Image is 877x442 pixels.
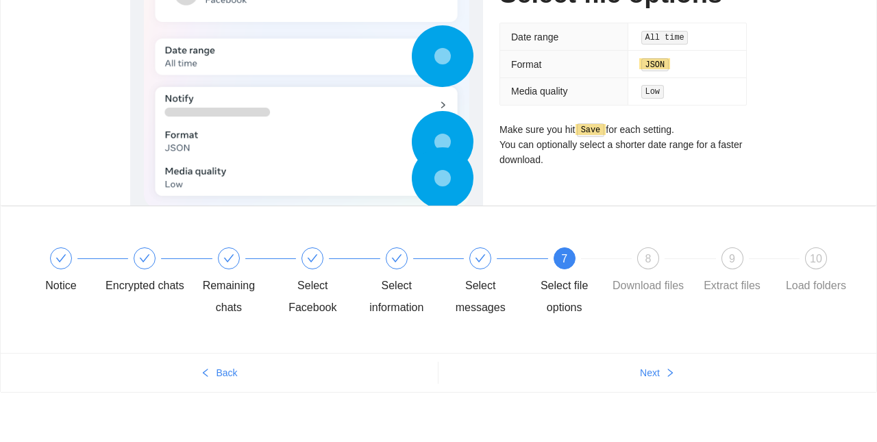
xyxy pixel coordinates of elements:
code: JSON [641,58,669,72]
code: All time [641,31,689,45]
div: Select information [357,247,441,319]
div: Load folders [786,275,846,297]
div: Select Facebook [273,247,356,319]
div: Select messages [441,275,520,319]
code: Low [641,85,664,99]
div: Extract files [704,275,761,297]
div: 8Download files [608,247,692,297]
span: check [391,253,402,264]
div: Notice [45,275,76,297]
span: Next [640,365,660,380]
div: Select file options [525,275,604,319]
span: left [201,368,210,379]
span: 9 [729,253,735,265]
p: Make sure you hit for each setting. You can optionally select a shorter date range for a faster d... [499,122,747,168]
div: Select information [357,275,436,319]
div: 10Load folders [776,247,856,297]
button: leftBack [1,362,438,384]
span: 7 [561,253,567,265]
div: Encrypted chats [106,275,184,297]
div: 7Select file options [525,247,608,319]
button: Nextright [438,362,876,384]
code: Save [577,123,604,137]
div: Notice [21,247,105,297]
div: Download files [613,275,684,297]
span: check [475,253,486,264]
div: 9Extract files [693,247,776,297]
div: Select Facebook [273,275,352,319]
div: Remaining chats [189,247,273,319]
span: Format [511,59,541,70]
span: Date range [511,32,558,42]
div: Remaining chats [189,275,269,319]
span: 8 [645,253,652,265]
span: Media quality [511,86,568,97]
span: check [223,253,234,264]
span: 10 [810,253,822,265]
span: check [55,253,66,264]
span: check [307,253,318,264]
span: check [139,253,150,264]
span: Back [216,365,237,380]
span: right [665,368,675,379]
div: Select messages [441,247,524,319]
div: Encrypted chats [105,247,188,297]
